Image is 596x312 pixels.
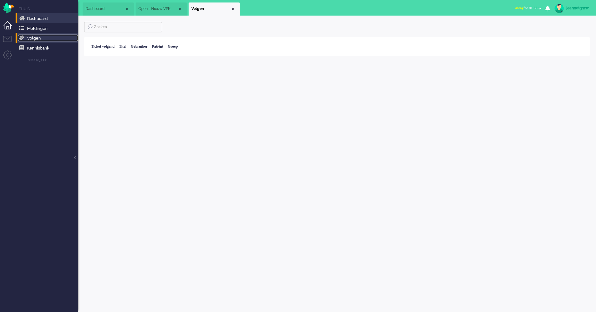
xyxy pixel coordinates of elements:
div: Groep [166,42,180,51]
a: Knowledge base [18,45,78,51]
li: awayfor 01:36 [512,2,545,16]
span: away [515,6,524,10]
li: Home menu item [19,6,78,12]
div: Gebruiker [128,42,150,51]
span: Open - Nieuw VPK [138,6,177,12]
button: awayfor 01:36 [512,4,545,13]
span: Kennisbank [27,46,49,50]
a: Omnidesk [3,4,14,9]
a: jeannetgmsc [553,4,590,13]
img: avatar [555,4,564,13]
img: flow_omnibird.svg [3,2,14,13]
li: Dashboard menu [3,21,17,35]
span: Volgen [27,36,41,40]
div: Titel [117,42,128,51]
div: Ticket volgend [89,42,117,51]
li: Tickets menu [3,36,17,50]
span: release_2.1.2 [28,58,46,63]
div: Close tab [177,7,182,12]
input: Zoeken [84,22,162,32]
div: Patiënt [150,42,166,51]
div: Close tab [230,7,235,12]
div: Close tab [124,7,129,12]
li: Follow [189,2,240,16]
span: Meldingen [27,26,48,31]
a: Dashboard menu item [18,15,78,22]
span: for 01:36 [515,6,537,10]
li: Dashboard [83,2,134,16]
a: Notifications menu item [18,25,78,32]
span: Dashboard [85,6,124,12]
a: Following [18,35,78,41]
span: Volgen [191,6,230,12]
li: View [136,2,187,16]
div: jeannetgmsc [566,5,590,11]
li: Admin menu [3,50,17,64]
span: Dashboard [27,16,48,21]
